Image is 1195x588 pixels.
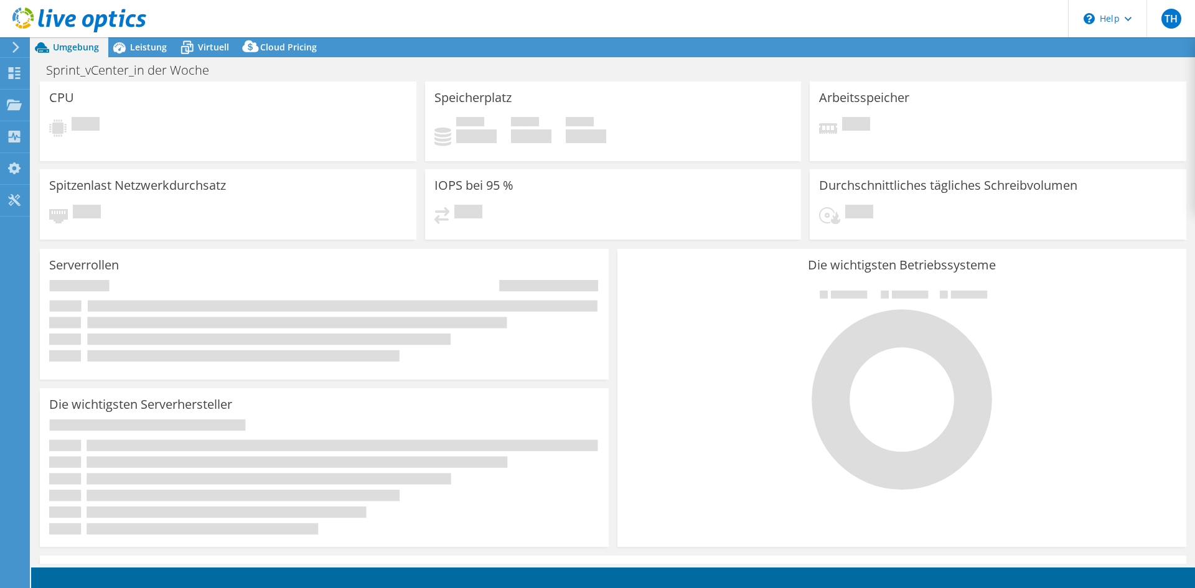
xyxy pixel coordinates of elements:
[819,91,909,105] h3: Arbeitsspeicher
[434,179,513,192] h3: IOPS bei 95 %
[1161,9,1181,29] span: TH
[842,117,870,134] span: Ausstehend
[72,117,100,134] span: Ausstehend
[130,41,167,53] span: Leistung
[627,258,1177,272] h3: Die wichtigsten Betriebssysteme
[845,205,873,222] span: Ausstehend
[511,129,551,143] h4: 0 GiB
[49,398,232,411] h3: Die wichtigsten Serverhersteller
[1084,13,1095,24] svg: \n
[456,117,484,129] span: Belegt
[566,117,594,129] span: Insgesamt
[49,91,74,105] h3: CPU
[454,205,482,222] span: Ausstehend
[49,179,226,192] h3: Spitzenlast Netzwerkdurchsatz
[40,63,228,77] h1: Sprint_vCenter_in der Woche
[53,41,99,53] span: Umgebung
[260,41,317,53] span: Cloud Pricing
[73,205,101,222] span: Ausstehend
[434,91,512,105] h3: Speicherplatz
[198,41,229,53] span: Virtuell
[49,258,119,272] h3: Serverrollen
[511,117,539,129] span: Verfügbar
[566,129,606,143] h4: 0 GiB
[819,179,1077,192] h3: Durchschnittliches tägliches Schreibvolumen
[456,129,497,143] h4: 0 GiB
